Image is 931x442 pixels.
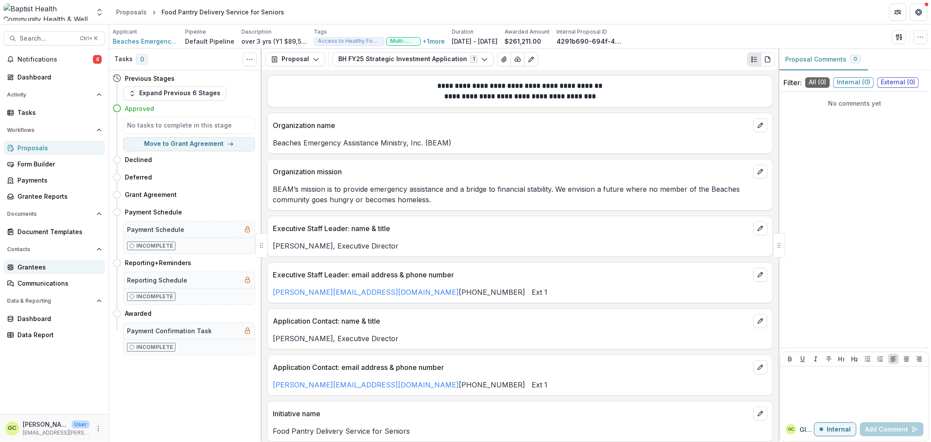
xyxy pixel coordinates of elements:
[3,189,105,204] a: Grantee Reports
[452,37,498,46] p: [DATE] - [DATE]
[17,73,98,82] div: Dashboard
[3,328,105,342] a: Data Report
[125,173,152,182] h4: Deferred
[811,354,821,364] button: Italicize
[273,408,750,419] p: Initiative name
[875,354,886,364] button: Ordered List
[7,246,93,252] span: Contacts
[785,354,795,364] button: Bold
[78,34,100,43] div: Ctrl + K
[753,118,767,132] button: edit
[557,28,607,36] p: Internal Proposal ID
[127,225,184,234] h5: Payment Schedule
[136,343,173,351] p: Incomplete
[783,77,802,88] p: Filter:
[314,28,327,36] p: Tags
[836,354,847,364] button: Heading 1
[3,207,105,221] button: Open Documents
[3,242,105,256] button: Open Contacts
[72,421,89,428] p: User
[390,38,417,44] span: Multi-year award
[860,422,924,436] button: Add Comment
[273,426,767,436] p: Food Pantry Delivery Service for Seniors
[23,420,68,429] p: [PERSON_NAME]
[753,268,767,282] button: edit
[3,224,105,239] a: Document Templates
[116,7,147,17] div: Proposals
[901,354,912,364] button: Align Center
[862,354,873,364] button: Bullet List
[273,287,767,297] p: [PHONE_NUMBER] Ext 1
[17,192,98,201] div: Grantee Reports
[800,425,814,434] p: Glenwood C
[127,326,212,335] h5: Payment Confirmation Task
[318,38,381,44] span: Access to Healthy Food & Food Security
[3,157,105,171] a: Form Builder
[788,427,794,432] div: Glenwood Charles
[877,77,919,88] span: External ( 0 )
[113,6,150,18] a: Proposals
[7,298,93,304] span: Data & Reporting
[20,35,75,42] span: Search...
[185,28,206,36] p: Pipeline
[123,86,226,100] button: Expand Previous 6 Stages
[114,55,133,63] h3: Tasks
[497,52,511,66] button: View Attached Files
[505,37,541,46] p: $261,211.00
[783,99,926,108] p: No comments yet
[761,52,775,66] button: PDF view
[854,56,857,62] span: 0
[17,227,98,236] div: Document Templates
[3,123,105,137] button: Open Workflows
[17,262,98,272] div: Grantees
[814,422,856,436] button: Internal
[127,121,251,130] h5: No tasks to complete in this stage
[17,143,98,152] div: Proposals
[273,362,750,373] p: Application Contact: email address & phone number
[113,37,178,46] a: Beaches Emergency Assistance Ministry
[805,77,830,88] span: All ( 0 )
[753,165,767,179] button: edit
[3,3,90,21] img: Baptist Health Community Health & Well Being logo
[125,207,182,217] h4: Payment Schedule
[3,276,105,290] a: Communications
[125,258,191,267] h4: Reporting+Reminders
[273,166,750,177] p: Organization mission
[265,52,325,66] button: Proposal
[753,221,767,235] button: edit
[3,294,105,308] button: Open Data & Reporting
[524,52,538,66] button: Edit as form
[241,37,307,46] p: over 3 yrs (Y1 $89,530; Y2 $95,548; Y3 $76,133)
[273,380,767,390] p: [PHONE_NUMBER] Ext 1
[125,74,175,83] h4: Previous Stages
[273,333,767,344] p: [PERSON_NAME], Executive Director
[833,77,874,88] span: Internal ( 0 )
[3,311,105,326] a: Dashboard
[3,173,105,187] a: Payments
[452,28,474,36] p: Duration
[17,330,98,339] div: Data Report
[161,7,284,17] div: Food Pantry Delivery Service for Seniors
[185,37,234,46] p: Default Pipeline
[136,293,173,300] p: Incomplete
[241,28,271,36] p: Description
[17,108,98,117] div: Tasks
[273,288,459,297] a: [PERSON_NAME][EMAIL_ADDRESS][DOMAIN_NAME]
[93,423,103,434] button: More
[7,92,93,98] span: Activity
[7,211,93,217] span: Documents
[8,425,17,431] div: Glenwood Charles
[849,354,860,364] button: Heading 2
[113,28,137,36] p: Applicant
[7,127,93,133] span: Workflows
[273,241,767,251] p: [PERSON_NAME], Executive Director
[136,54,148,65] span: 0
[753,360,767,374] button: edit
[778,49,868,70] button: Proposal Comments
[243,52,257,66] button: Toggle View Cancelled Tasks
[17,314,98,323] div: Dashboard
[827,426,851,433] p: Internal
[113,6,288,18] nav: breadcrumb
[273,184,767,205] p: BEAM’s mission is to provide emergency assistance and a bridge to financial stability. We envisio...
